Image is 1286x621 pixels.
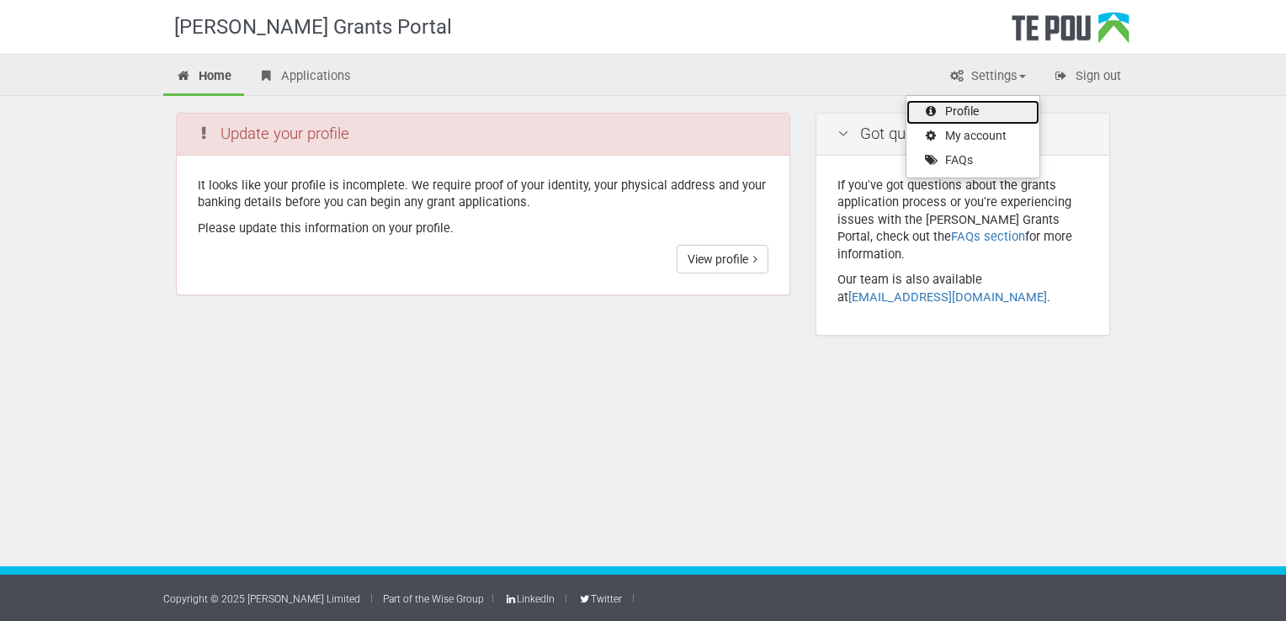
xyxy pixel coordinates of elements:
a: LinkedIn [504,593,555,605]
a: Profile [906,100,1039,125]
div: Got questions? [816,114,1109,156]
a: Copyright © 2025 [PERSON_NAME] Limited [163,593,360,605]
div: Te Pou Logo [1012,12,1129,54]
a: View profile [677,245,768,273]
a: Part of the Wise Group [383,593,484,605]
a: FAQs [906,149,1039,173]
p: Our team is also available at . [837,271,1088,305]
a: My account [906,125,1039,149]
p: If you've got questions about the grants application process or you're experiencing issues with t... [837,177,1088,263]
a: [EMAIL_ADDRESS][DOMAIN_NAME] [848,289,1047,305]
a: FAQs section [951,229,1025,244]
a: Applications [246,59,364,96]
a: Settings [936,59,1039,96]
div: Update your profile [177,114,789,156]
p: Please update this information on your profile. [198,220,768,237]
p: It looks like your profile is incomplete. We require proof of your identity, your physical addres... [198,177,768,211]
a: Twitter [577,593,621,605]
a: Home [163,59,244,96]
a: Sign out [1040,59,1134,96]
